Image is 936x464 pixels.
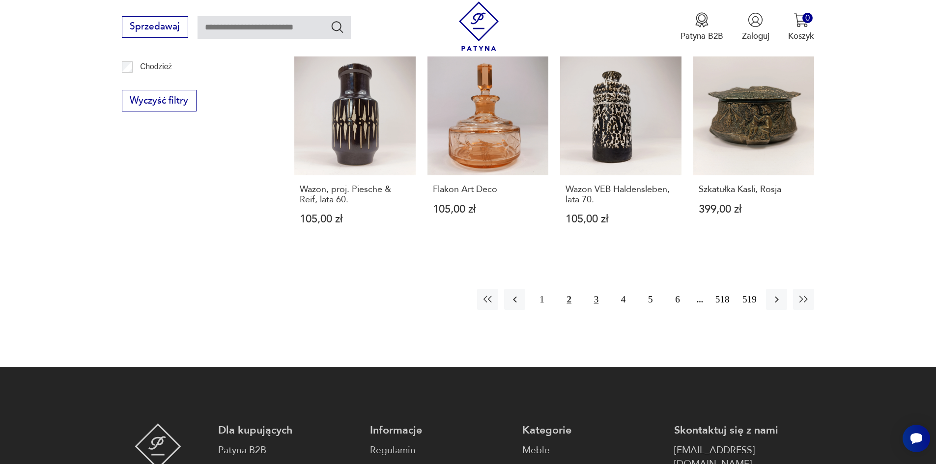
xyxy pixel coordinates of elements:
a: Flakon Art DecoFlakon Art Deco105,00 zł [427,55,549,248]
button: 0Koszyk [788,12,814,42]
a: Szkatułka Kasli, RosjaSzkatułka Kasli, Rosja399,00 zł [693,55,815,248]
p: 105,00 zł [566,214,676,224]
p: Chodzież [140,60,172,73]
img: Ikona medalu [694,12,709,27]
h3: Wazon VEB Haldensleben, lata 70. [566,185,676,205]
p: 105,00 zł [300,214,410,224]
h3: Wazon, proj. Piesche & Reif, lata 60. [300,185,410,205]
button: Sprzedawaj [122,16,188,38]
button: 4 [613,289,634,310]
button: 3 [586,289,607,310]
button: 6 [667,289,688,310]
button: 1 [531,289,552,310]
button: 519 [739,289,760,310]
a: Patyna B2B [218,443,358,458]
img: Ikonka użytkownika [748,12,763,27]
h3: Flakon Art Deco [433,185,543,194]
a: Wazon, proj. Piesche & Reif, lata 60.Wazon, proj. Piesche & Reif, lata 60.105,00 zł [294,55,416,248]
button: Szukaj [330,20,344,34]
p: Patyna B2B [681,30,723,42]
a: Sprzedawaj [122,24,188,31]
a: Wazon VEB Haldensleben, lata 70.Wazon VEB Haldensleben, lata 70.105,00 zł [560,55,681,248]
button: 2 [559,289,580,310]
p: Zaloguj [742,30,769,42]
div: 0 [802,13,813,23]
p: Skontaktuj się z nami [674,423,814,437]
iframe: Smartsupp widget button [903,425,930,452]
button: Zaloguj [742,12,769,42]
p: Kategorie [522,423,662,437]
p: Koszyk [788,30,814,42]
p: Dla kupujących [218,423,358,437]
p: 105,00 zł [433,204,543,215]
p: Ćmielów [140,77,170,90]
a: Regulamin [370,443,510,458]
p: Informacje [370,423,510,437]
a: Meble [522,443,662,458]
h3: Szkatułka Kasli, Rosja [699,185,809,194]
a: Ikona medaluPatyna B2B [681,12,723,42]
img: Patyna - sklep z meblami i dekoracjami vintage [454,1,504,51]
p: 399,00 zł [699,204,809,215]
img: Ikona koszyka [794,12,809,27]
button: 5 [640,289,661,310]
button: Patyna B2B [681,12,723,42]
button: Wyczyść filtry [122,90,197,111]
button: 518 [712,289,733,310]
